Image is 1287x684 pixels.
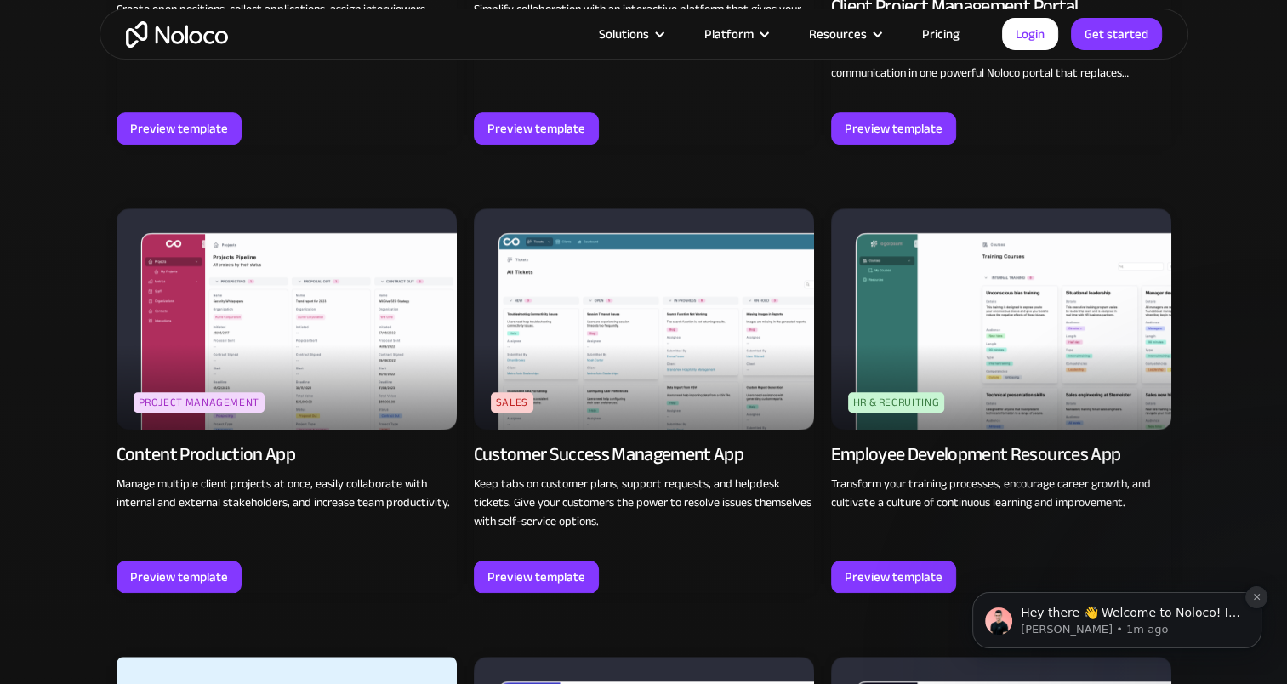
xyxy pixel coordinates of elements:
[487,117,585,140] div: Preview template
[848,392,945,413] div: HR & Recruiting
[831,208,1171,593] a: HR & RecruitingEmployee Development Resources AppTransform your training processes, encourage car...
[130,117,228,140] div: Preview template
[134,392,265,413] div: Project Management
[831,475,1171,512] p: Transform your training processes, encourage career growth, and cultivate a culture of continuous...
[117,475,457,512] p: Manage multiple client projects at once, easily collaborate with internal and external stakeholde...
[1071,18,1162,50] a: Get started
[599,23,649,45] div: Solutions
[474,442,744,466] div: Customer Success Management App
[38,123,65,150] img: Profile image for Darragh
[1002,18,1058,50] a: Login
[474,475,814,531] p: Keep tabs on customer plans, support requests, and helpdesk tickets. Give your customers the powe...
[126,21,228,48] a: home
[130,566,228,588] div: Preview template
[491,392,533,413] div: Sales
[26,107,315,163] div: message notification from Darragh, 1m ago. Hey there 👋 Welcome to Noloco! If you have any questio...
[901,23,981,45] a: Pricing
[474,208,814,593] a: SalesCustomer Success Management AppKeep tabs on customer plans, support requests, and helpdesk t...
[578,23,683,45] div: Solutions
[845,566,942,588] div: Preview template
[947,485,1287,675] iframe: Intercom notifications message
[74,120,293,137] p: Hey there 👋 Welcome to Noloco! If you have any questions, just reply to this message. [GEOGRAPHIC...
[704,23,754,45] div: Platform
[299,101,321,123] button: Dismiss notification
[788,23,901,45] div: Resources
[487,566,585,588] div: Preview template
[117,208,457,593] a: Project ManagementContent Production AppManage multiple client projects at once, easily collabora...
[117,442,295,466] div: Content Production App
[809,23,867,45] div: Resources
[74,137,293,152] p: Message from Darragh, sent 1m ago
[683,23,788,45] div: Platform
[845,117,942,140] div: Preview template
[831,442,1121,466] div: Employee Development Resources App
